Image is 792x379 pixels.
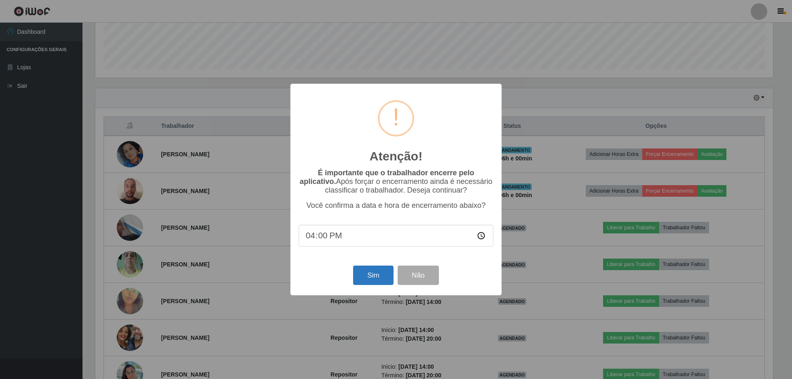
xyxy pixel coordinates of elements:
b: É importante que o trabalhador encerre pelo aplicativo. [299,169,474,186]
button: Não [398,266,438,285]
p: Você confirma a data e hora de encerramento abaixo? [299,201,493,210]
p: Após forçar o encerramento ainda é necessário classificar o trabalhador. Deseja continuar? [299,169,493,195]
button: Sim [353,266,393,285]
h2: Atenção! [370,149,422,164]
